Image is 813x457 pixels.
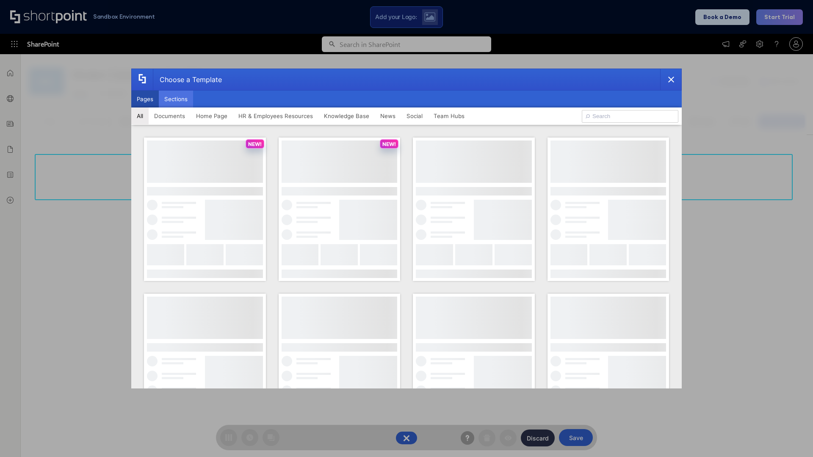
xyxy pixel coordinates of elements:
div: template selector [131,69,682,388]
button: Sections [159,91,193,107]
button: Pages [131,91,159,107]
button: Documents [149,107,191,124]
button: All [131,107,149,124]
p: NEW! [248,141,262,147]
div: Choose a Template [153,69,222,90]
button: Team Hubs [428,107,470,124]
button: Home Page [191,107,233,124]
button: Social [401,107,428,124]
button: HR & Employees Resources [233,107,318,124]
input: Search [582,110,678,123]
p: NEW! [382,141,396,147]
iframe: Chat Widget [771,416,813,457]
button: Knowledge Base [318,107,375,124]
button: News [375,107,401,124]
